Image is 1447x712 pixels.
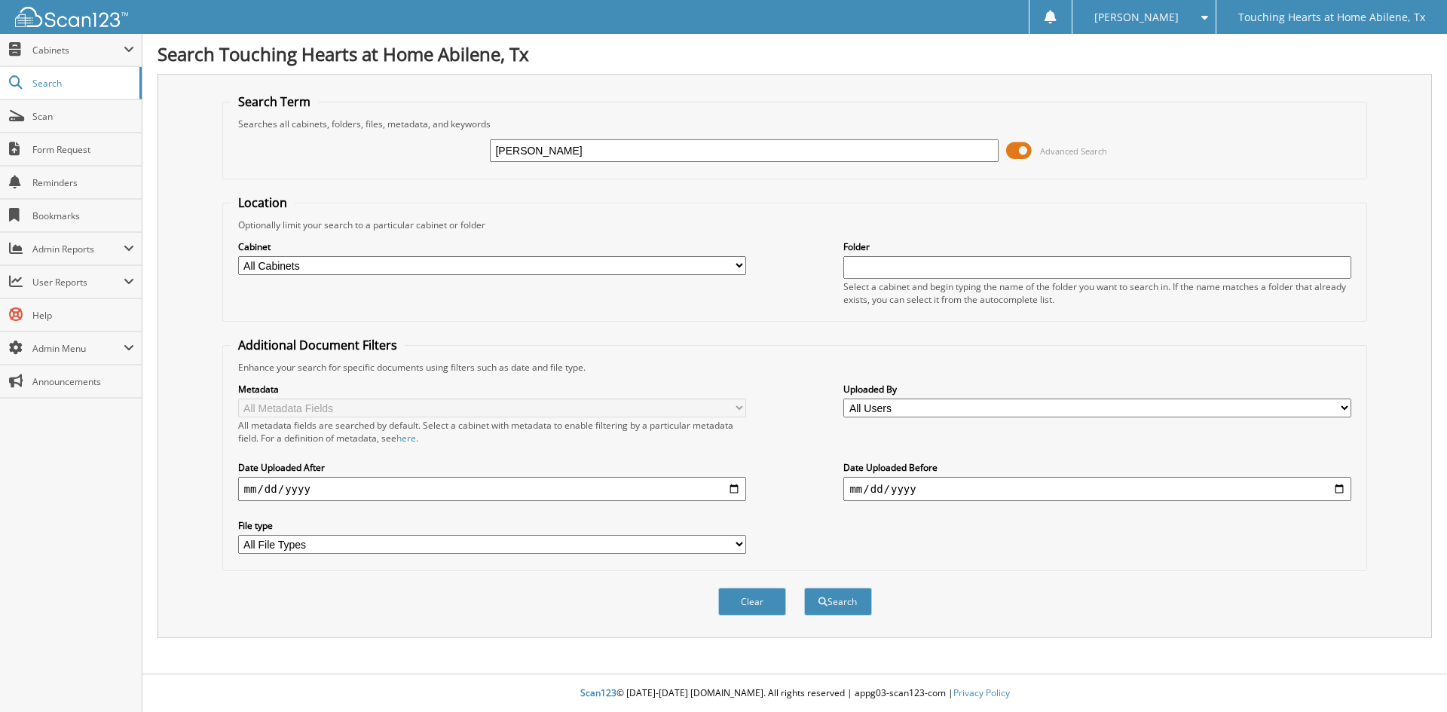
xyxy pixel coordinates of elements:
span: Scan123 [580,686,616,699]
span: Scan [32,110,134,123]
span: Bookmarks [32,209,134,222]
button: Clear [718,588,786,616]
span: Announcements [32,375,134,388]
span: [PERSON_NAME] [1094,13,1179,22]
img: scan123-logo-white.svg [15,7,128,27]
label: Cabinet [238,240,746,253]
h1: Search Touching Hearts at Home Abilene, Tx [158,41,1432,66]
span: Help [32,309,134,322]
button: Search [804,588,872,616]
label: Date Uploaded Before [843,461,1351,474]
label: Date Uploaded After [238,461,746,474]
input: start [238,477,746,501]
label: Folder [843,240,1351,253]
div: Searches all cabinets, folders, files, metadata, and keywords [231,118,1360,130]
legend: Additional Document Filters [231,337,405,353]
label: File type [238,519,746,532]
label: Uploaded By [843,383,1351,396]
div: Select a cabinet and begin typing the name of the folder you want to search in. If the name match... [843,280,1351,306]
div: © [DATE]-[DATE] [DOMAIN_NAME]. All rights reserved | appg03-scan123-com | [142,675,1447,712]
span: Reminders [32,176,134,189]
div: All metadata fields are searched by default. Select a cabinet with metadata to enable filtering b... [238,419,746,445]
a: Privacy Policy [953,686,1010,699]
span: Search [32,77,132,90]
label: Metadata [238,383,746,396]
iframe: Chat Widget [1372,640,1447,712]
legend: Search Term [231,93,318,110]
span: Admin Menu [32,342,124,355]
span: Advanced Search [1040,145,1107,157]
input: end [843,477,1351,501]
span: Cabinets [32,44,124,57]
span: User Reports [32,276,124,289]
legend: Location [231,194,295,211]
a: here [396,432,416,445]
span: Admin Reports [32,243,124,255]
span: Form Request [32,143,134,156]
div: Enhance your search for specific documents using filters such as date and file type. [231,361,1360,374]
span: Touching Hearts at Home Abilene, Tx [1238,13,1425,22]
div: Optionally limit your search to a particular cabinet or folder [231,218,1360,231]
